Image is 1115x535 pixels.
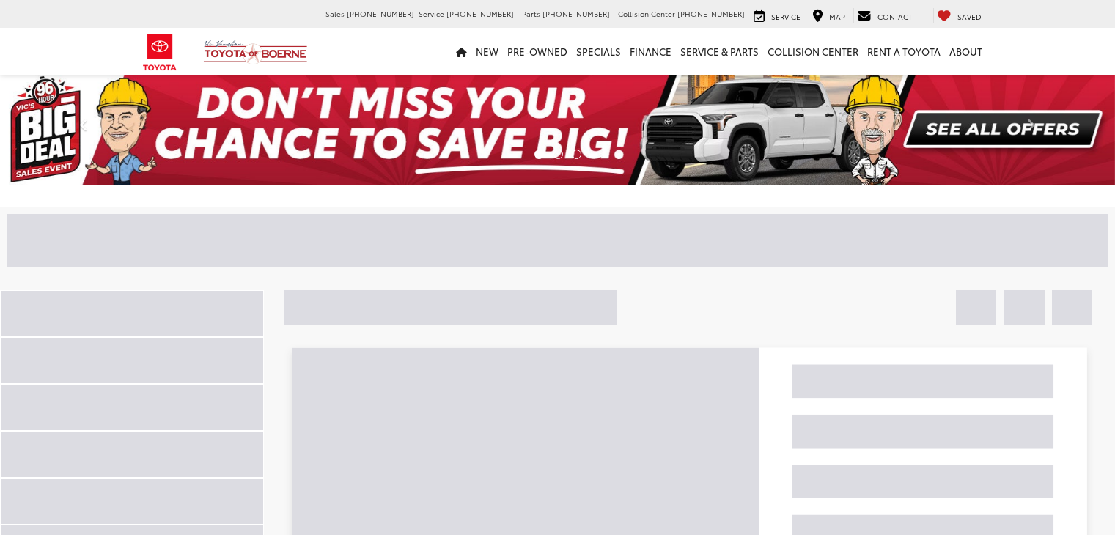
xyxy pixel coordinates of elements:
a: Collision Center [763,28,863,75]
a: Specials [572,28,625,75]
a: Contact [853,8,916,23]
a: My Saved Vehicles [933,8,985,23]
a: Service & Parts: Opens in a new tab [676,28,763,75]
span: Parts [522,8,540,19]
a: Pre-Owned [503,28,572,75]
span: Sales [325,8,345,19]
span: [PHONE_NUMBER] [347,8,414,19]
span: Saved [957,11,982,22]
a: Map [809,8,849,23]
img: Vic Vaughan Toyota of Boerne [203,40,308,65]
span: Collision Center [618,8,675,19]
span: [PHONE_NUMBER] [542,8,610,19]
span: Contact [877,11,912,22]
a: About [945,28,987,75]
a: Home [452,28,471,75]
span: [PHONE_NUMBER] [677,8,745,19]
span: Service [771,11,801,22]
img: Toyota [133,29,188,76]
a: Service [750,8,804,23]
a: Finance [625,28,676,75]
span: Map [829,11,845,22]
a: New [471,28,503,75]
span: [PHONE_NUMBER] [446,8,514,19]
a: Rent a Toyota [863,28,945,75]
span: Service [419,8,444,19]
